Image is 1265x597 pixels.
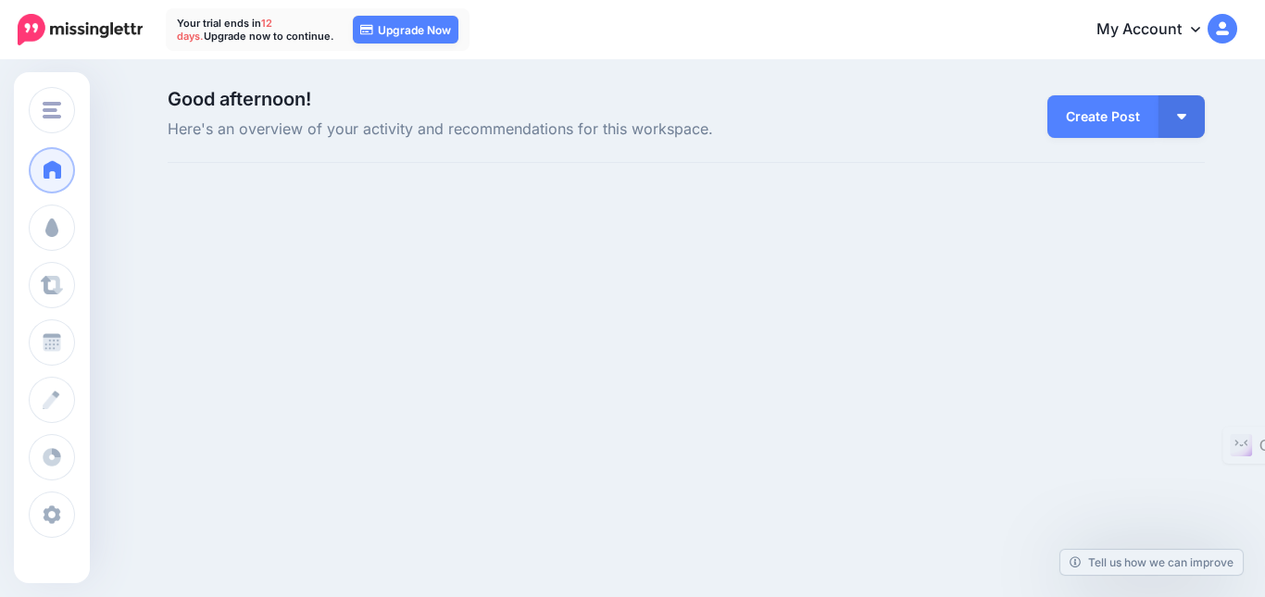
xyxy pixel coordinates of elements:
a: Upgrade Now [353,16,458,44]
span: 12 days. [177,17,272,43]
span: Here's an overview of your activity and recommendations for this workspace. [168,118,850,142]
img: menu.png [43,102,61,118]
a: Create Post [1047,95,1159,138]
span: Good afternoon! [168,88,311,110]
p: Your trial ends in Upgrade now to continue. [177,17,334,43]
img: Missinglettr [18,14,143,45]
a: My Account [1078,7,1237,53]
img: arrow-down-white.png [1177,114,1186,119]
a: Tell us how we can improve [1060,550,1243,575]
